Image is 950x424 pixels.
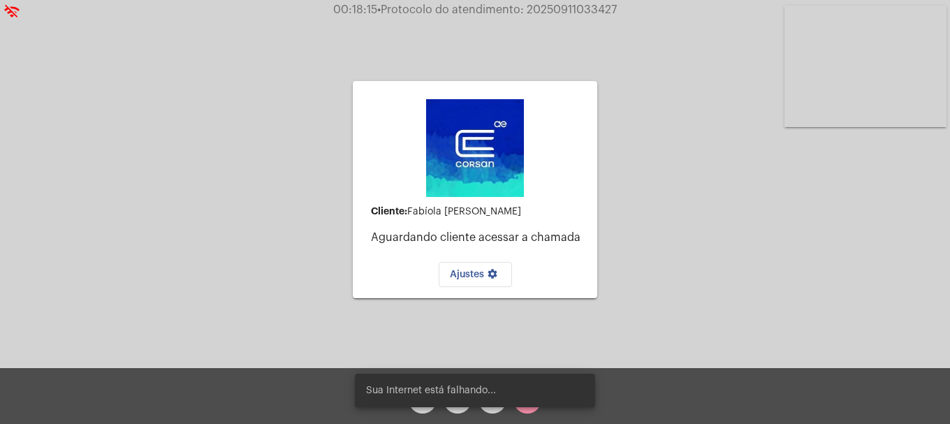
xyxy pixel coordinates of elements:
[484,268,501,285] mat-icon: settings
[377,4,381,15] span: •
[333,4,377,15] span: 00:18:15
[426,99,524,197] img: d4669ae0-8c07-2337-4f67-34b0df7f5ae4.jpeg
[439,262,512,287] button: Ajustes
[371,231,586,244] p: Aguardando cliente acessar a chamada
[377,4,617,15] span: Protocolo do atendimento: 20250911033427
[366,383,496,397] span: Sua Internet está falhando...
[371,206,586,217] div: Fabíola [PERSON_NAME]
[371,206,407,216] strong: Cliente:
[450,270,501,279] span: Ajustes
